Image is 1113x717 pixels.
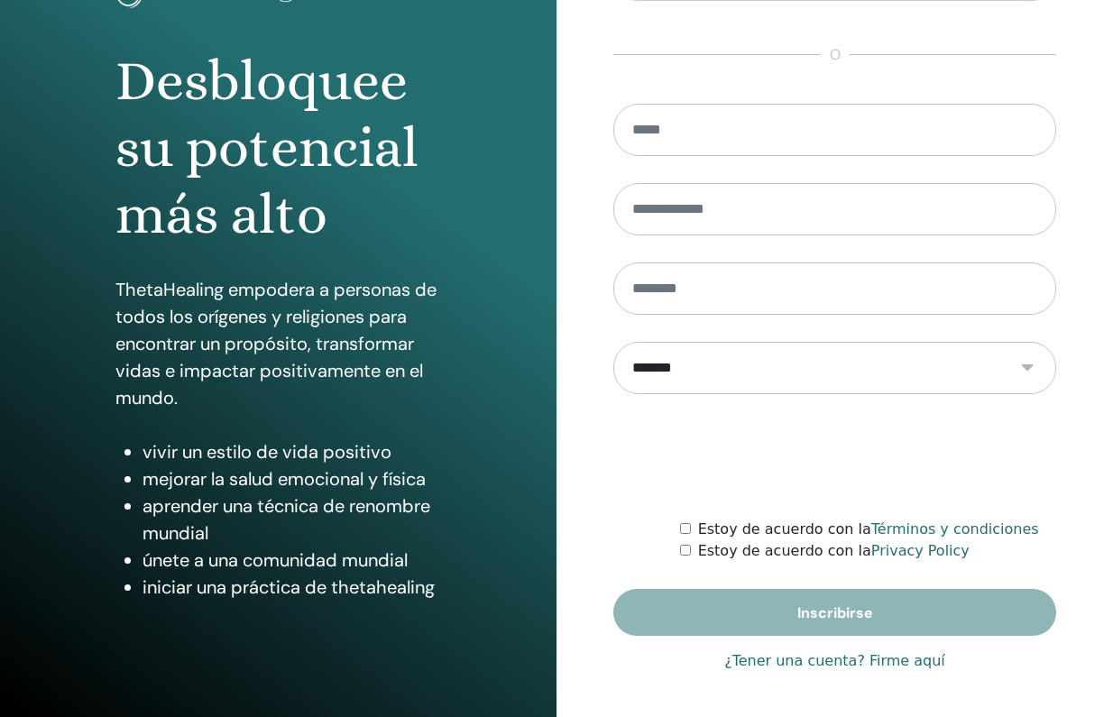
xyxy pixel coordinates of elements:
label: Estoy de acuerdo con la [698,540,970,562]
label: Estoy de acuerdo con la [698,519,1039,540]
li: vivir un estilo de vida positivo [143,438,441,465]
li: iniciar una práctica de thetahealing [143,574,441,601]
li: mejorar la salud emocional y física [143,465,441,492]
p: ThetaHealing empodera a personas de todos los orígenes y religiones para encontrar un propósito, ... [115,276,441,411]
span: o [821,44,850,66]
a: ¿Tener una cuenta? Firme aquí [724,650,945,672]
li: aprender una técnica de renombre mundial [143,492,441,547]
iframe: reCAPTCHA [698,421,972,492]
a: Términos y condiciones [871,520,1039,538]
h1: Desbloquee su potencial más alto [115,48,441,249]
li: únete a una comunidad mundial [143,547,441,574]
a: Privacy Policy [871,542,970,559]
